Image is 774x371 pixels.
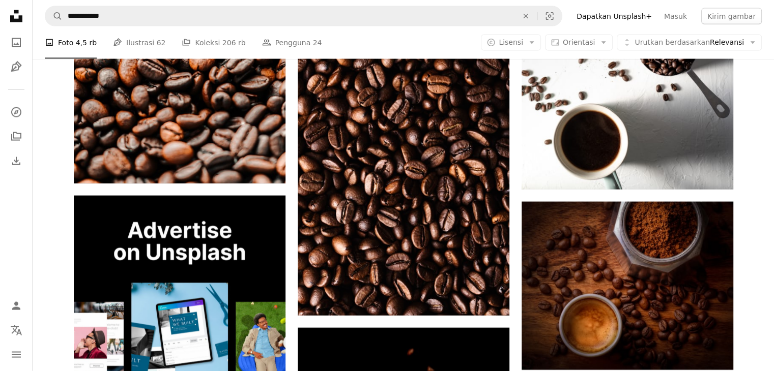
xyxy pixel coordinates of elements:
button: Menu [6,345,26,365]
a: Koleksi 206 rb [182,26,245,59]
span: Relevansi [635,38,744,48]
button: Pencarian visual [537,7,562,26]
a: biji kopi coklat di samping cangkir keramik putih [522,281,733,290]
a: Pengguna 24 [262,26,322,59]
a: Foto [6,33,26,53]
img: biji kopi coklat di samping cangkir keramik putih [522,202,733,370]
a: Tumpukan biji kopi ditampilkan pada gambar ini [298,152,509,161]
span: 24 [313,37,322,48]
button: Hapus [514,7,537,26]
span: 206 rb [222,37,246,48]
span: Orientasi [563,38,595,46]
a: Riwayat Pengunduhan [6,151,26,171]
button: Lisensi [481,35,541,51]
a: Masuk/Daftar [6,296,26,316]
form: Temuka visual di seluruh situs [45,6,562,26]
a: Dapatkan Unsplash+ [570,8,658,24]
span: Urutkan berdasarkan [635,38,710,46]
button: Orientasi [545,35,613,51]
button: Bahasa [6,320,26,341]
a: Jelajahi [6,102,26,122]
button: Kirim gambar [701,8,762,24]
button: Urutkan berdasarkanRelevansi [617,35,762,51]
button: Pencarian di Unsplash [45,7,63,26]
a: Koleksi [6,127,26,147]
span: Lisensi [499,38,523,46]
a: Beranda — Unsplash [6,6,26,28]
a: Masuk [658,8,693,24]
span: 62 [157,37,166,48]
a: Ilustrasi [6,57,26,77]
a: Ilustrasi 62 [113,26,165,59]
